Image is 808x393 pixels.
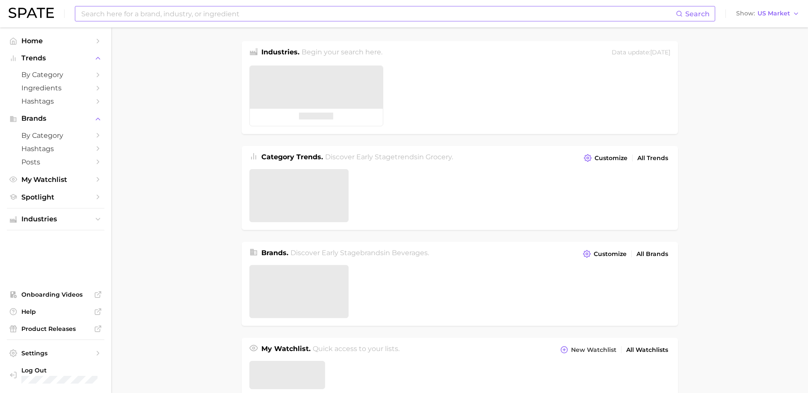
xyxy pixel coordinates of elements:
[7,81,104,95] a: Ingredients
[7,173,104,186] a: My Watchlist
[7,68,104,81] a: by Category
[261,47,299,59] h1: Industries.
[290,249,429,257] span: Discover Early Stage brands in .
[635,152,670,164] a: All Trends
[7,52,104,65] button: Trends
[21,84,90,92] span: Ingredients
[392,249,428,257] span: beverages
[558,344,618,356] button: New Watchlist
[21,71,90,79] span: by Category
[302,47,382,59] h2: Begin your search here.
[9,8,54,18] img: SPATE
[636,250,668,258] span: All Brands
[626,346,668,354] span: All Watchlists
[261,344,311,356] h1: My Watchlist.
[21,291,90,298] span: Onboarding Videos
[261,249,288,257] span: Brands .
[758,11,790,16] span: US Market
[581,248,628,260] button: Customize
[313,344,400,356] h2: Quick access to your lists.
[7,129,104,142] a: by Category
[7,191,104,204] a: Spotlight
[7,155,104,169] a: Posts
[21,215,90,223] span: Industries
[21,131,90,140] span: by Category
[426,153,452,161] span: grocery
[80,6,676,21] input: Search here for a brand, industry, or ingredient
[7,112,104,125] button: Brands
[637,155,668,162] span: All Trends
[21,308,90,316] span: Help
[21,97,90,105] span: Hashtags
[21,325,90,333] span: Product Releases
[21,176,90,184] span: My Watchlist
[21,193,90,201] span: Spotlight
[634,248,670,260] a: All Brands
[624,344,670,356] a: All Watchlists
[594,250,627,258] span: Customize
[7,34,104,48] a: Home
[325,153,453,161] span: Discover Early Stage trends in .
[21,158,90,166] span: Posts
[7,322,104,335] a: Product Releases
[7,142,104,155] a: Hashtags
[7,347,104,360] a: Settings
[7,305,104,318] a: Help
[734,8,802,19] button: ShowUS Market
[595,155,627,162] span: Customize
[612,47,670,59] div: Data update: [DATE]
[736,11,755,16] span: Show
[21,349,90,357] span: Settings
[7,288,104,301] a: Onboarding Videos
[21,115,90,122] span: Brands
[21,145,90,153] span: Hashtags
[685,10,710,18] span: Search
[21,37,90,45] span: Home
[571,346,616,354] span: New Watchlist
[7,364,104,386] a: Log out. Currently logged in with e-mail chelsea@spate.nyc.
[21,366,98,374] span: Log Out
[261,153,323,161] span: Category Trends .
[7,213,104,226] button: Industries
[21,54,90,62] span: Trends
[582,152,629,164] button: Customize
[7,95,104,108] a: Hashtags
